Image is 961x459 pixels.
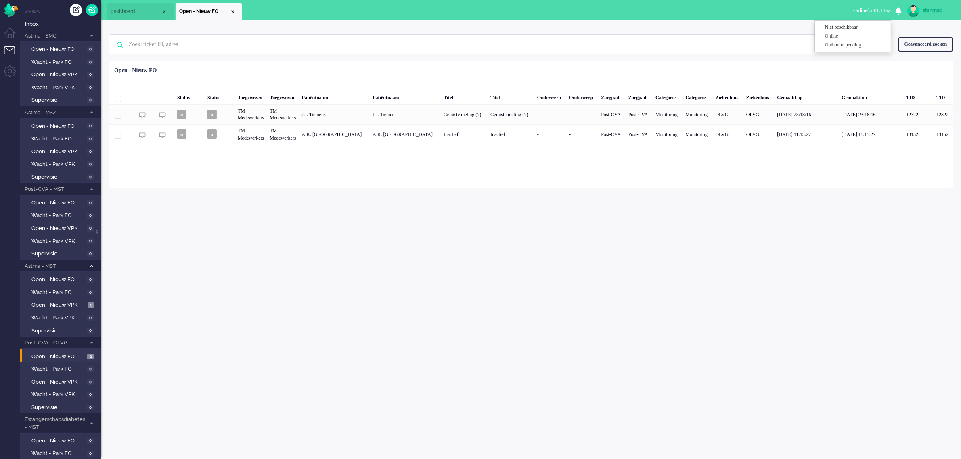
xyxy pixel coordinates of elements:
[159,132,166,139] img: ic_chat_grey.svg
[743,88,774,104] div: Ziekenhuis
[370,88,441,104] div: Patiëntnaam
[23,83,100,92] a: Wacht - Park VPK 0
[207,110,217,119] span: o
[87,290,94,296] span: 0
[743,124,774,144] div: OLVG
[87,251,94,257] span: 0
[177,110,186,119] span: o
[534,124,566,144] div: -
[4,65,22,83] li: Admin menu
[31,173,85,181] span: Supervisie
[23,172,100,181] a: Supervisie 0
[159,112,166,119] img: ic_chat_grey.svg
[24,8,101,15] li: Views
[177,129,186,139] span: o
[598,88,625,104] div: Zorgpad
[23,159,100,168] a: Wacht - Park VPK 0
[31,135,85,143] span: Wacht - Park FO
[903,104,934,124] div: 12322
[267,104,299,124] div: TM Medewerkers
[23,275,100,284] a: Open - Nieuw FO 0
[107,3,174,20] li: Dashboard
[934,104,953,124] div: 12322
[23,236,100,245] a: Wacht - Park VPK 0
[87,451,94,457] span: 0
[87,238,94,244] span: 0
[31,353,85,361] span: Open - Nieuw FO
[566,124,598,144] div: -
[839,88,903,104] div: Gemaakt op
[267,124,299,144] div: TM Medewerkers
[23,198,100,207] a: Open - Nieuw FO 0
[87,277,94,283] span: 0
[903,88,934,104] div: TID
[25,21,101,28] span: Inbox
[31,46,85,53] span: Open - Nieuw FO
[598,104,625,124] div: Post-CVA
[87,366,94,372] span: 0
[23,416,86,431] span: Zwangerschapsdiabetes - MST
[31,161,85,168] span: Wacht - Park VPK
[566,88,598,104] div: Onderwerp
[441,124,488,144] div: Inactief
[848,5,895,17] button: Onlinefor 01:14
[31,238,85,245] span: Wacht - Park VPK
[441,104,488,124] div: Gemiste meting (7)
[23,300,100,309] a: Open - Nieuw VPK 1
[626,124,653,144] div: Post-CVA
[848,2,895,20] li: Onlinefor 01:14 Niet beschikbaarOnlineOutbound pending
[488,124,534,144] div: Inactief
[4,5,18,11] a: Omnidesk
[839,124,903,144] div: [DATE] 11:15:27
[235,104,267,124] div: TM Medewerkers
[23,186,86,193] span: Post-CVA - MST
[488,88,534,104] div: Titel
[31,327,85,335] span: Supervisie
[86,4,98,16] a: Quick Ticket
[87,438,94,444] span: 0
[139,112,146,119] img: ic_chat_grey.svg
[299,104,370,124] div: J.J. Tiemens
[903,124,934,144] div: 13152
[23,390,100,398] a: Wacht - Park VPK 0
[23,121,100,130] a: Open - Nieuw FO 0
[23,403,100,411] a: Supervisie 0
[825,42,889,48] label: Outbound pending
[31,450,85,457] span: Wacht - Park FO
[31,199,85,207] span: Open - Nieuw FO
[179,8,230,15] span: Open - Nieuw FO
[23,134,100,143] a: Wacht - Park FO 0
[825,24,889,31] label: Niet beschikbaar
[87,392,94,398] span: 0
[370,124,441,144] div: A.K. [GEOGRAPHIC_DATA]
[598,124,625,144] div: Post-CVA
[87,161,94,167] span: 0
[109,35,130,56] img: ic-search-icon.svg
[70,4,82,16] div: Creëer ticket
[31,96,85,104] span: Supervisie
[934,124,953,144] div: 13152
[31,437,85,445] span: Open - Nieuw FO
[31,58,85,66] span: Wacht - Park FO
[31,365,85,373] span: Wacht - Park FO
[87,136,94,142] span: 0
[488,104,534,124] div: Gemiste meting (7)
[23,364,100,373] a: Wacht - Park FO 0
[923,6,953,15] div: stanmsc
[743,104,774,124] div: OLVG
[88,302,94,308] span: 1
[825,33,889,40] label: Online
[205,88,235,104] div: Status
[87,174,94,180] span: 0
[774,88,839,104] div: Gemaakt op
[23,223,100,232] a: Open - Nieuw VPK 0
[139,132,146,139] img: ic_chat_grey.svg
[299,124,370,144] div: A.K. [GEOGRAPHIC_DATA]
[235,88,267,104] div: Toegewezen
[683,104,712,124] div: Monitoring
[87,123,94,129] span: 0
[31,391,85,398] span: Wacht - Park VPK
[31,71,85,79] span: Open - Nieuw VPK
[23,109,86,117] span: Astma - MSZ
[23,339,86,347] span: Post-CVA - OLVG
